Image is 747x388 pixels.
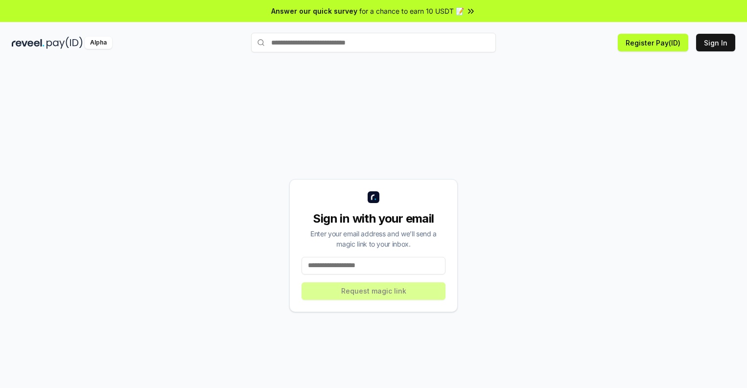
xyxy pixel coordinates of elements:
img: pay_id [47,37,83,49]
button: Sign In [696,34,735,51]
div: Alpha [85,37,112,49]
img: reveel_dark [12,37,45,49]
button: Register Pay(ID) [618,34,688,51]
div: Enter your email address and we’ll send a magic link to your inbox. [302,228,445,249]
img: logo_small [368,191,379,203]
span: Answer our quick survey [271,6,357,16]
span: for a chance to earn 10 USDT 📝 [359,6,464,16]
div: Sign in with your email [302,211,445,227]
